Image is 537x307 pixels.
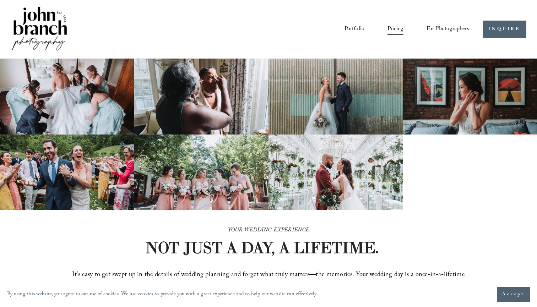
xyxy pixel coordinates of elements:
button: Accept [497,287,530,302]
a: folder dropdown [427,23,469,35]
img: A bride and groom standing together, laughing, with the bride holding a bouquet in front of a cor... [268,59,403,135]
span: For Photographers [427,24,469,35]
em: YOUR WEDDING EXPERIENCE [228,226,309,235]
img: A bride and four bridesmaids in pink dresses, holding bouquets with pink and white flowers, smili... [134,135,268,210]
img: Bride adjusting earring in front of framed posters on a brick wall. [403,59,537,135]
span: It’s easy to get swept up in the details of wedding planning and forget what truly matters—the me... [63,270,475,306]
a: Pricing [387,23,403,35]
span: Accept [502,291,525,298]
img: Woman applying makeup to another woman near a window with floral curtains and autumn flowers. [134,59,268,135]
p: By using this website, you agree to our use of cookies. We use cookies to provide you with a grea... [7,290,318,300]
a: INQUIRE [483,21,526,38]
img: John Branch IV Photography [11,5,68,53]
img: Bride and groom standing in an elegant greenhouse with chandeliers and lush greenery. [268,135,403,210]
strong: NOT JUST A DAY, A LIFETIME. [145,238,379,257]
a: Portfolio [345,23,364,35]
